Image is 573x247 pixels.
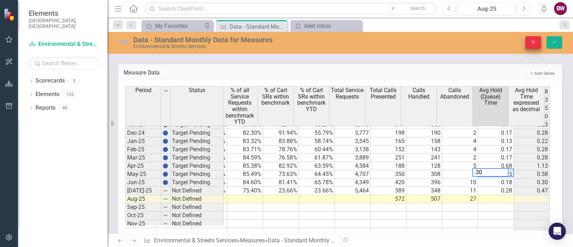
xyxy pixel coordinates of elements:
[170,129,224,137] td: Target Pending
[299,170,335,179] td: 64.45%
[35,77,65,85] a: Scorecards
[125,170,161,179] td: May-25
[299,146,335,154] td: 60.44%
[331,87,363,100] span: Total Service Requests
[442,146,478,154] td: 4
[29,57,100,70] input: Search Below...
[63,91,77,98] div: 155
[170,162,224,170] td: Target Pending
[299,129,335,137] td: 55.79%
[406,170,442,179] td: 308
[170,203,224,212] td: Not Defined
[227,129,263,137] td: 82.30%
[227,187,263,195] td: 75.40%
[263,170,299,179] td: 73.63%
[125,179,161,187] td: Jun-25
[163,204,168,210] img: 8DAGhfEEPCf229AAAAAElFTkSuQmCC
[29,40,100,48] a: Environmental & Streets Services
[163,130,168,136] img: BgCOk07PiH71IgAAAABJRU5ErkJggg==
[299,187,335,195] td: 23.66%
[163,213,168,218] img: 8DAGhfEEPCf229AAAAAElFTkSuQmCC
[189,87,205,94] span: Status
[125,162,161,170] td: Apr-25
[223,87,256,125] span: % of all Service Requests within benchmark YTD
[170,212,224,220] td: Not Defined
[227,137,263,146] td: 83.32%
[145,3,437,15] input: Search ClearPoint...
[125,195,161,203] td: Aug-25
[510,87,543,112] span: Avg Hold Time expressed as decimal
[170,154,224,162] td: Target Pending
[371,170,406,179] td: 350
[263,137,299,146] td: 83.88%
[514,129,550,137] td: 0.28
[163,221,168,227] img: 8DAGhfEEPCf229AAAAAElFTkSuQmCC
[118,36,130,48] img: Not Defined
[442,187,478,195] td: 11
[335,154,371,162] td: 3,889
[514,179,550,187] td: 0.30
[133,44,365,49] div: Environmental & Streets Services
[406,179,442,187] td: 396
[478,162,514,170] td: 0.68
[227,170,263,179] td: 85.49%
[478,129,514,137] td: 0.17
[170,146,224,154] td: Target Pending
[227,162,263,170] td: 85.38%
[295,87,328,112] span: % of Cart SRs within benchmark YTD
[406,154,442,162] td: 241
[163,163,168,169] img: BgCOk07PiH71IgAAAABJRU5ErkJggg==
[299,137,335,146] td: 58.74%
[406,195,442,203] td: 507
[371,154,406,162] td: 251
[263,162,299,170] td: 82.92%
[170,220,224,228] td: Not Defined
[554,2,567,15] div: BW
[170,195,224,203] td: Not Defined
[29,18,100,29] small: [GEOGRAPHIC_DATA], [GEOGRAPHIC_DATA]
[304,22,360,30] div: Alert Inbox
[125,212,161,220] td: Oct-25
[410,5,425,11] span: Search
[299,162,335,170] td: 63.59%
[406,137,442,146] td: 158
[442,162,478,170] td: 5
[299,154,335,162] td: 61.87%
[367,87,399,100] span: Total Calls Presented
[335,179,371,187] td: 4,349
[268,237,378,244] div: Data - Standard Monthly Data for Measures
[371,137,406,146] td: 165
[263,146,299,154] td: 78.76%
[155,22,202,30] div: My Favorites
[163,196,168,202] img: 8DAGhfEEPCf229AAAAAElFTkSuQmCC
[335,146,371,154] td: 3,138
[125,137,161,146] td: Jan-25
[461,5,513,13] div: Aug-25
[474,87,507,106] span: Avg Hold (Queue) Time
[335,187,371,195] td: 5,464
[371,162,406,170] td: 188
[163,147,168,152] img: BgCOk07PiH71IgAAAABJRU5ErkJggg==
[406,146,442,154] td: 143
[125,220,161,228] td: Nov-25
[124,70,360,76] h3: Measure Data
[514,170,550,179] td: 0.58
[125,146,161,154] td: Feb-25
[549,223,566,240] div: Open Intercom Messenger
[442,129,478,137] td: 2
[514,154,550,162] td: 0.28
[514,146,550,154] td: 0.28
[170,179,224,187] td: Target Pending
[442,179,478,187] td: 10
[29,9,100,18] span: Elements
[514,162,550,170] td: 1.13
[478,146,514,154] td: 0.17
[263,187,299,195] td: 23.66%
[163,188,168,194] img: 8DAGhfEEPCf229AAAAAElFTkSuQmCC
[170,137,224,146] td: Target Pending
[263,154,299,162] td: 76.58%
[163,180,168,185] img: BgCOk07PiH71IgAAAABJRU5ErkJggg==
[263,179,299,187] td: 81.41%
[371,179,406,187] td: 420
[406,187,442,195] td: 348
